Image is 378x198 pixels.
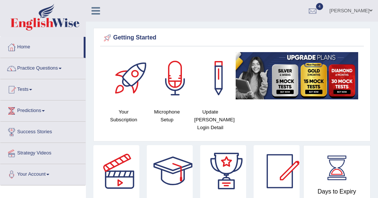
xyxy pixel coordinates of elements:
[0,143,86,162] a: Strategy Videos
[0,37,84,55] a: Home
[236,52,358,99] img: small5.jpg
[106,108,142,124] h4: Your Subscription
[312,188,362,195] h4: Days to Expiry
[0,79,86,98] a: Tests
[102,32,362,44] div: Getting Started
[149,108,185,124] h4: Microphone Setup
[0,58,86,77] a: Practice Questions
[0,122,86,140] a: Success Stories
[316,3,323,10] span: 4
[192,108,228,131] h4: Update [PERSON_NAME] Login Detail
[0,164,86,183] a: Your Account
[0,100,86,119] a: Predictions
